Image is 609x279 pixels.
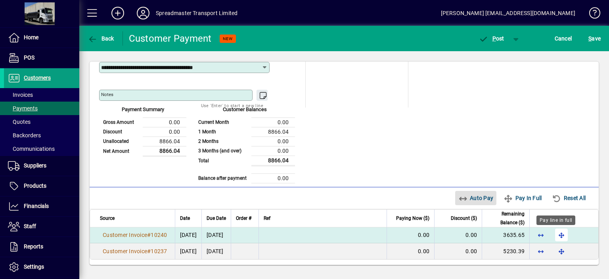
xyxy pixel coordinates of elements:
[4,156,79,176] a: Suppliers
[223,36,233,41] span: NEW
[180,214,190,223] span: Date
[143,127,186,137] td: 0.00
[194,146,251,156] td: 3 Months (and over)
[503,248,525,254] span: 5230.39
[194,108,295,183] app-page-summary-card: Customer Balances
[586,31,603,46] button: Save
[207,214,226,223] span: Due Date
[143,117,186,127] td: 0.00
[4,142,79,156] a: Communications
[103,248,147,254] span: Customer Invoice
[4,176,79,196] a: Products
[100,214,115,223] span: Source
[4,237,79,257] a: Reports
[251,173,295,183] td: 0.00
[8,92,33,98] span: Invoices
[24,264,44,270] span: Settings
[4,129,79,142] a: Backorders
[251,127,295,137] td: 8866.04
[147,248,151,254] span: #
[4,28,79,48] a: Home
[418,232,429,238] span: 0.00
[99,108,186,157] app-page-summary-card: Payment Summary
[251,117,295,127] td: 0.00
[549,191,589,205] button: Reset All
[458,192,494,204] span: Auto Pay
[156,7,237,19] div: Spreadmaster Transport Limited
[99,117,143,127] td: Gross Amount
[4,102,79,115] a: Payments
[8,119,31,125] span: Quotes
[143,146,186,156] td: 8866.04
[264,214,270,223] span: Ref
[147,232,151,238] span: #
[24,162,46,169] span: Suppliers
[105,6,130,20] button: Add
[151,248,167,254] span: 10237
[492,35,496,42] span: P
[99,137,143,146] td: Unallocated
[194,127,251,137] td: 1 Month
[103,232,147,238] span: Customer Invoice
[504,192,542,204] span: Pay In Full
[500,191,545,205] button: Pay In Full
[194,173,251,183] td: Balance after payment
[100,231,170,239] a: Customer Invoice#10240
[194,117,251,127] td: Current Month
[251,146,295,156] td: 0.00
[201,243,231,259] td: [DATE]
[536,216,575,225] div: Pay line in full
[180,248,197,254] span: [DATE]
[86,31,116,46] button: Back
[24,243,43,250] span: Reports
[441,7,575,19] div: [PERSON_NAME] [EMAIL_ADDRESS][DOMAIN_NAME]
[88,35,114,42] span: Back
[236,214,251,223] span: Order #
[4,48,79,68] a: POS
[8,146,55,152] span: Communications
[583,2,599,27] a: Knowledge Base
[4,257,79,277] a: Settings
[588,32,601,45] span: ave
[251,137,295,146] td: 0.00
[8,132,41,139] span: Backorders
[24,54,34,61] span: POS
[487,210,525,227] span: Remaining Balance ($)
[24,75,51,81] span: Customers
[4,217,79,237] a: Staff
[99,146,143,156] td: Net Amount
[553,31,574,46] button: Cancel
[180,232,197,238] span: [DATE]
[99,106,186,117] div: Payment Summary
[4,196,79,216] a: Financials
[4,88,79,102] a: Invoices
[24,34,38,40] span: Home
[99,127,143,137] td: Discount
[201,101,263,110] mat-hint: Use 'Enter' to start a new line
[143,137,186,146] td: 8866.04
[24,203,49,209] span: Financials
[4,115,79,129] a: Quotes
[465,248,477,254] span: 0.00
[396,214,429,223] span: Paying Now ($)
[129,32,212,45] div: Customer Payment
[24,223,36,229] span: Staff
[503,232,525,238] span: 3635.65
[79,31,123,46] app-page-header-button: Back
[194,106,295,117] div: Customer Balances
[418,248,429,254] span: 0.00
[251,156,295,165] td: 8866.04
[588,35,592,42] span: S
[8,105,38,112] span: Payments
[194,156,251,165] td: Total
[455,191,497,205] button: Auto Pay
[475,31,508,46] button: Post
[100,247,170,256] a: Customer Invoice#10237
[130,6,156,20] button: Profile
[151,232,167,238] span: 10240
[555,32,572,45] span: Cancel
[465,232,477,238] span: 0.00
[552,192,586,204] span: Reset All
[24,183,46,189] span: Products
[201,227,231,243] td: [DATE]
